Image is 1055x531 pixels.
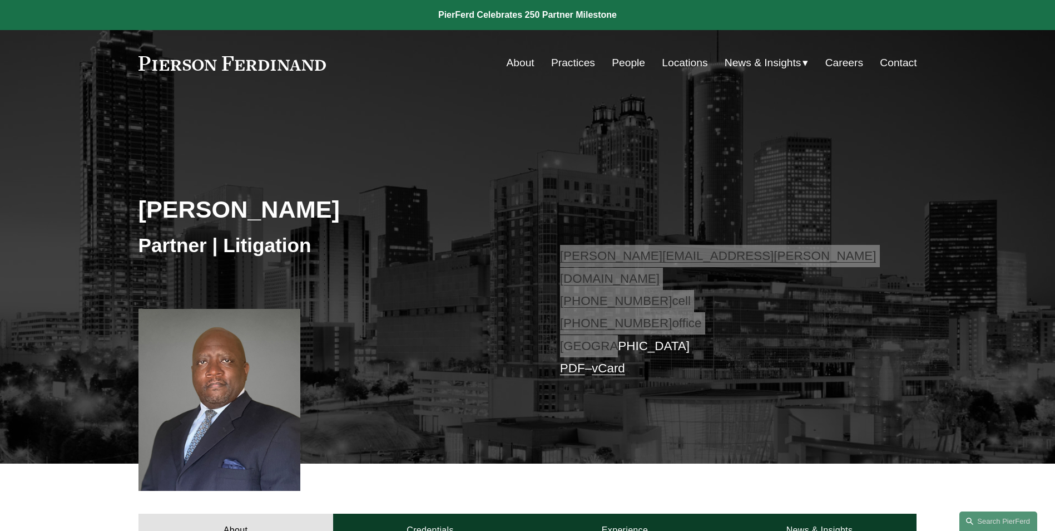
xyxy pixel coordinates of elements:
a: Search this site [959,512,1037,531]
h3: Partner | Litigation [138,233,463,258]
a: vCard [592,361,625,375]
a: [PHONE_NUMBER] [560,316,672,330]
a: About [507,52,534,73]
span: News & Insights [725,53,801,73]
a: [PHONE_NUMBER] [560,294,672,308]
a: Locations [662,52,707,73]
a: People [612,52,645,73]
h2: [PERSON_NAME] [138,195,463,224]
a: [PERSON_NAME][EMAIL_ADDRESS][PERSON_NAME][DOMAIN_NAME] [560,249,876,285]
a: PDF [560,361,585,375]
a: Contact [880,52,917,73]
a: Practices [551,52,595,73]
a: Careers [825,52,863,73]
a: folder dropdown [725,52,809,73]
p: cell office [GEOGRAPHIC_DATA] – [560,245,884,380]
